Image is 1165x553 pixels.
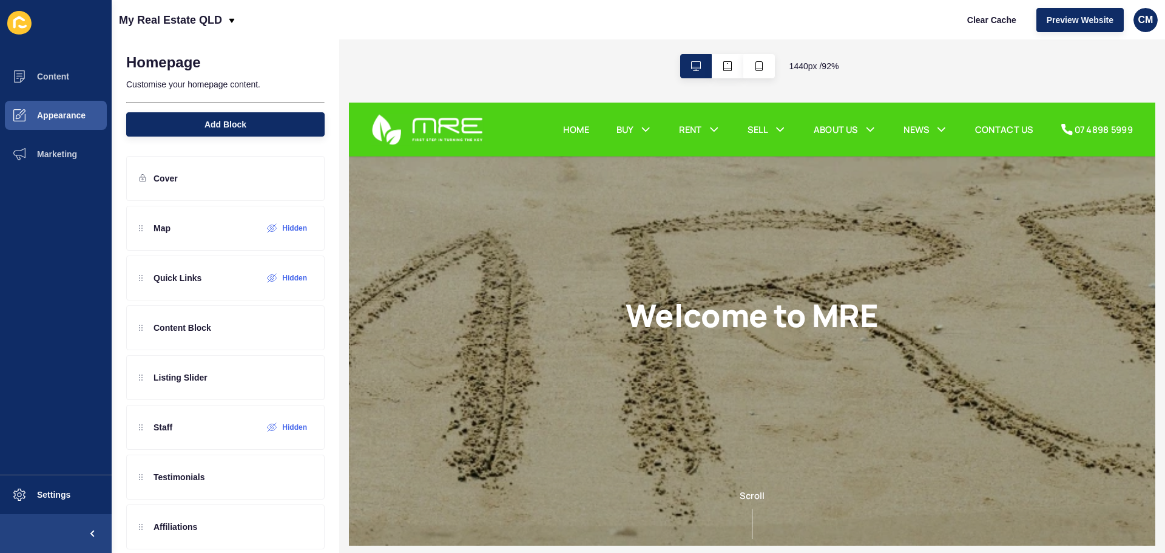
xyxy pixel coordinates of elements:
p: Content Block [154,322,211,334]
p: Customise your homepage content. [126,71,325,98]
p: Affiliations [154,521,197,533]
span: CM [1138,14,1153,26]
p: Staff [154,421,172,433]
label: Hidden [282,422,307,432]
label: Hidden [282,223,307,233]
a: RENT [358,22,383,36]
p: Listing Slider [154,371,208,384]
button: Clear Cache [957,8,1027,32]
p: Map [154,222,171,234]
a: 07 4898 5999 [771,22,850,36]
button: Add Block [126,112,325,137]
span: Clear Cache [967,14,1016,26]
img: My Real Estate Queensland Logo [24,12,146,46]
a: BUY [289,22,308,36]
a: SELL [432,22,454,36]
a: NEWS [601,22,629,36]
label: Hidden [282,273,307,283]
button: Preview Website [1036,8,1124,32]
p: Testimonials [154,471,205,483]
p: Cover [154,172,178,185]
a: ABOUT US [504,22,552,36]
div: Scroll [5,418,869,473]
a: CONTACT US [678,22,741,36]
span: Add Block [204,118,246,131]
p: Quick Links [154,272,201,284]
span: 1440 px / 92 % [789,60,839,72]
a: HOME [232,22,261,36]
div: 07 4898 5999 [786,22,850,36]
h1: Homepage [126,54,201,71]
p: My Real Estate QLD [119,5,222,35]
span: Preview Website [1047,14,1113,26]
h1: Welcome to MRE [300,210,574,251]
